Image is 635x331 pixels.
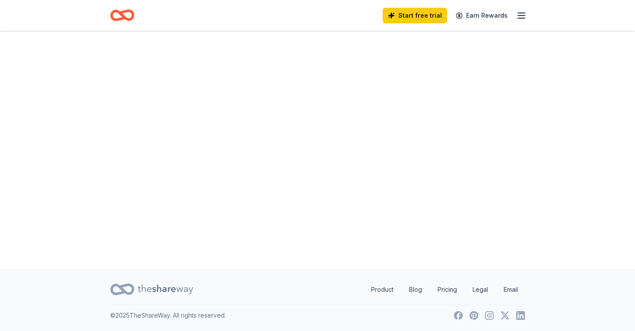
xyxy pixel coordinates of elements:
[110,5,134,25] a: Home
[110,310,226,321] p: © 2025 TheShareWay. All rights reserved.
[497,281,525,298] a: Email
[364,281,525,298] nav: quick links
[451,8,513,23] a: Earn Rewards
[383,8,447,23] a: Start free trial
[466,281,495,298] a: Legal
[431,281,464,298] a: Pricing
[364,281,400,298] a: Product
[402,281,429,298] a: Blog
